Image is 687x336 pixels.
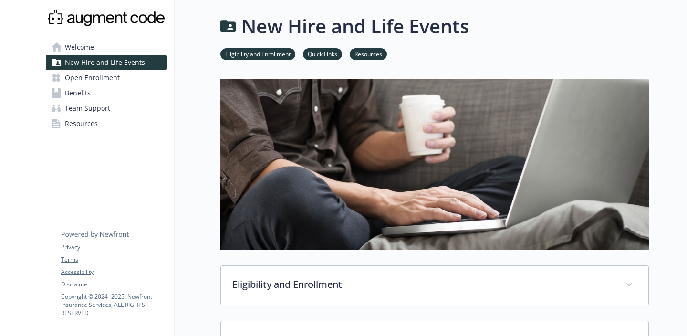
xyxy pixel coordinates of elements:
[61,268,166,276] a: Accessibility
[232,277,614,292] p: Eligibility and Enrollment
[46,85,167,101] a: Benefits
[46,70,167,85] a: Open Enrollment
[303,49,342,58] a: Quick Links
[61,280,166,289] a: Disclaimer
[65,70,120,85] span: Open Enrollment
[65,101,110,116] span: Team Support
[61,255,166,264] a: Terms
[241,12,469,41] h1: New Hire and Life Events
[65,116,98,131] span: Resources
[46,101,167,116] a: Team Support
[220,79,649,250] img: new hire page banner
[46,40,167,55] a: Welcome
[46,116,167,131] a: Resources
[220,49,295,58] a: Eligibility and Enrollment
[65,85,91,101] span: Benefits
[350,49,387,58] a: Resources
[221,266,648,305] div: Eligibility and Enrollment
[46,55,167,70] a: New Hire and Life Events
[61,243,166,252] a: Privacy
[61,293,166,317] p: Copyright © 2024 - 2025 , Newfront Insurance Services, ALL RIGHTS RESERVED
[65,55,145,70] span: New Hire and Life Events
[65,40,94,55] span: Welcome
